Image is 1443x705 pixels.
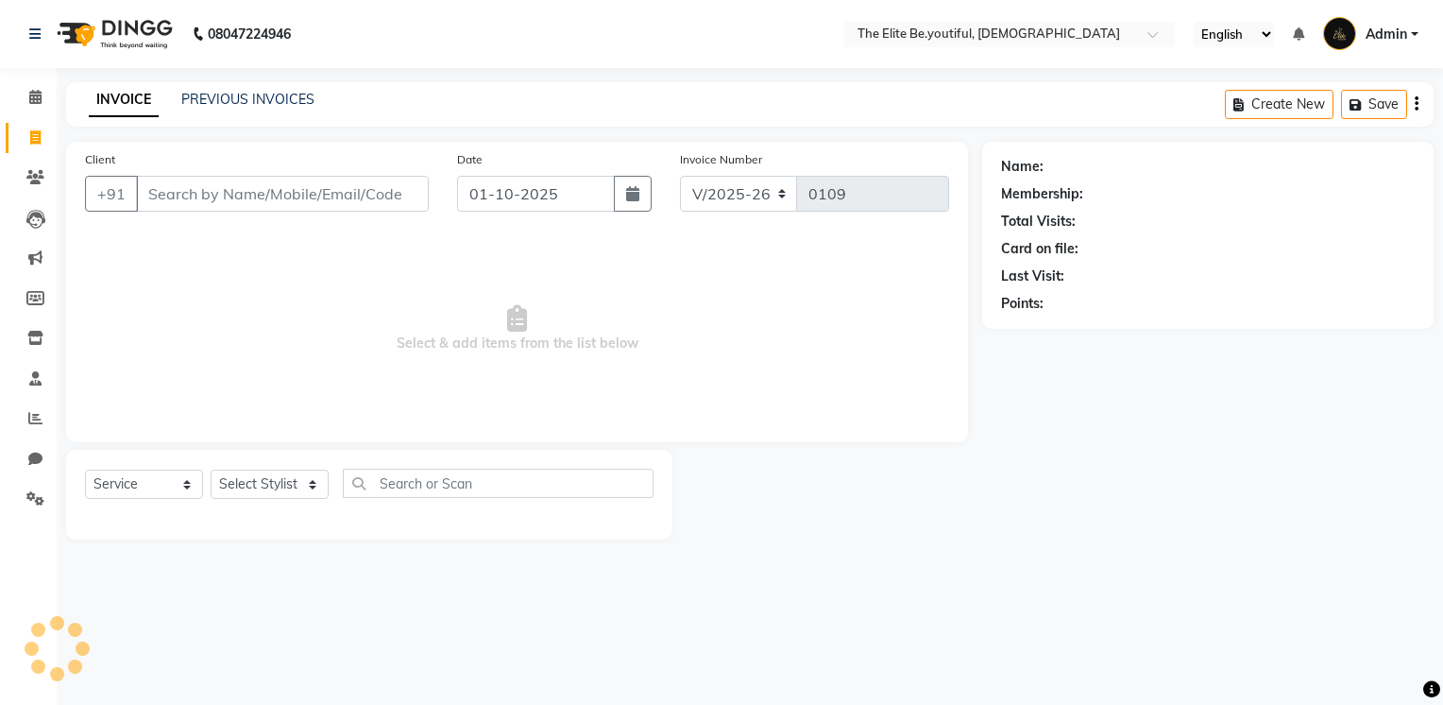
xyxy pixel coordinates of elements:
div: Membership: [1001,184,1083,204]
button: Create New [1225,90,1333,119]
input: Search or Scan [343,469,654,498]
span: Select & add items from the list below [85,234,949,423]
span: Admin [1366,25,1407,44]
div: Last Visit: [1001,267,1064,286]
img: logo [48,8,178,60]
div: Points: [1001,294,1044,314]
a: INVOICE [89,83,159,117]
label: Date [457,151,483,168]
a: PREVIOUS INVOICES [181,91,314,108]
b: 08047224946 [208,8,291,60]
div: Total Visits: [1001,212,1076,232]
div: Name: [1001,157,1044,177]
input: Search by Name/Mobile/Email/Code [136,176,429,212]
div: Card on file: [1001,239,1078,259]
img: Admin [1323,17,1356,50]
label: Client [85,151,115,168]
label: Invoice Number [680,151,762,168]
button: +91 [85,176,138,212]
button: Save [1341,90,1407,119]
